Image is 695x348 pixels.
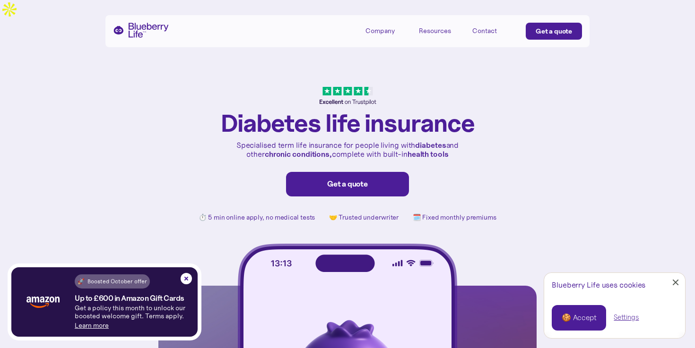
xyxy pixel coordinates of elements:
h1: Diabetes life insurance [221,110,475,136]
div: Get a quote [296,179,399,189]
p: ⏱️ 5 min online apply, no medical tests [199,213,315,221]
a: Get a quote [526,23,582,40]
div: Company [365,23,408,38]
strong: chronic conditions, [265,149,332,159]
div: Blueberry Life uses cookies [552,280,678,289]
a: Contact [472,23,515,38]
a: Close Cookie Popup [666,273,685,292]
div: Resources [419,27,451,35]
strong: diabetes [415,140,446,150]
div: Resources [419,23,461,38]
a: Settings [614,313,639,323]
div: Contact [472,27,497,35]
a: Get a quote [286,172,409,196]
p: Get a policy this month to unlock our boosted welcome gift. Terms apply. [75,304,198,320]
p: 🤝 Trusted underwriter [329,213,399,221]
a: home [113,23,169,38]
div: 🍪 Accept [562,313,596,323]
div: Company [365,27,395,35]
p: 🗓️ Fixed monthly premiums [413,213,496,221]
p: Specialised term life insurance for people living with and other complete with built-in [234,141,461,159]
a: 🍪 Accept [552,305,606,331]
a: Learn more [75,321,109,330]
strong: health tools [408,149,449,159]
div: 🚀 Boosted October offer [78,277,147,286]
h4: Up to £600 in Amazon Gift Cards [75,294,184,302]
div: Get a quote [536,26,572,36]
